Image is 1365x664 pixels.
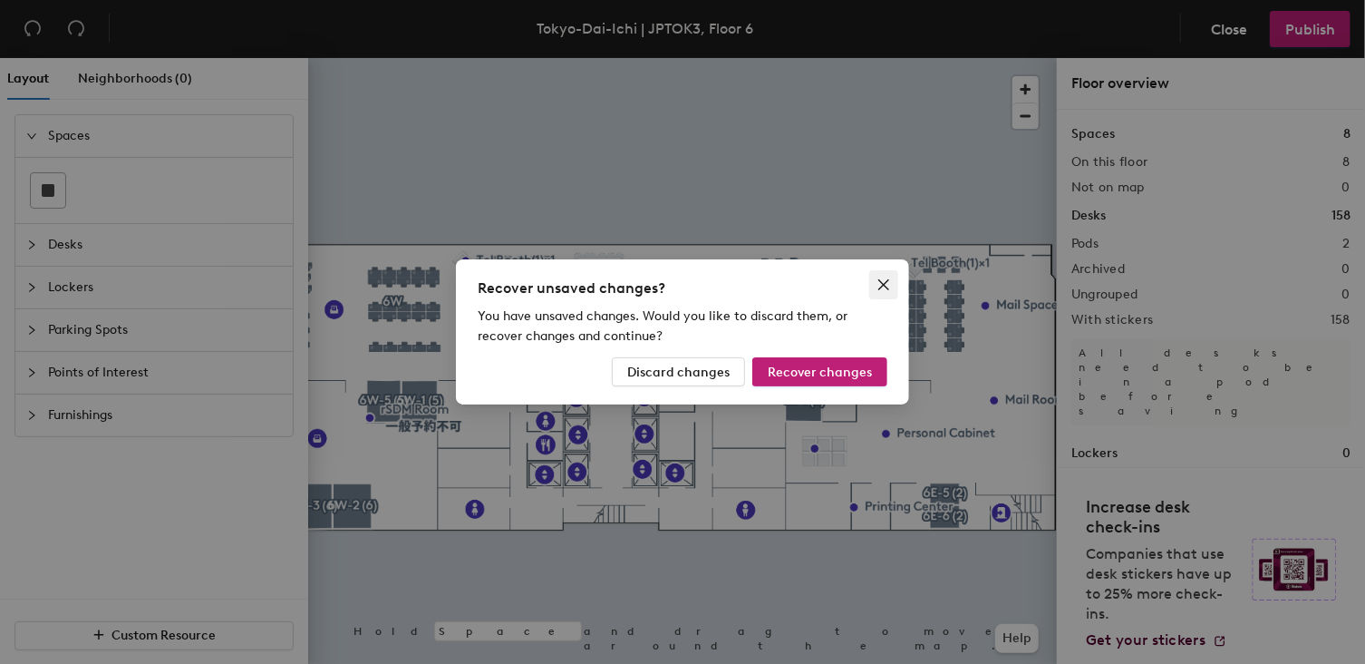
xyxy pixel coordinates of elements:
span: Recover changes [768,365,872,380]
button: Recover changes [752,357,887,386]
span: close [876,278,891,292]
button: Close [869,270,898,299]
span: Close [869,278,898,292]
button: Discard changes [612,357,745,386]
span: Discard changes [627,365,730,380]
span: You have unsaved changes. Would you like to discard them, or recover changes and continue? [478,308,847,344]
div: Recover unsaved changes? [478,278,887,299]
